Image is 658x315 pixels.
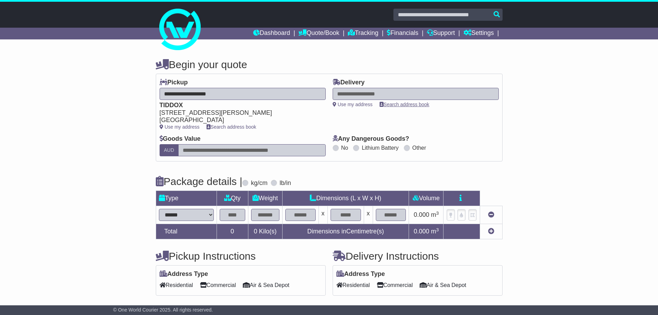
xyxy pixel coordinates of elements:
span: © One World Courier 2025. All rights reserved. [113,307,213,313]
span: 0.000 [414,211,429,218]
label: Address Type [336,270,385,278]
label: Goods Value [160,135,201,143]
a: Dashboard [253,28,290,39]
td: Volume [409,191,444,206]
label: No [341,145,348,151]
span: 0.000 [414,228,429,235]
td: Qty [217,191,248,206]
td: x [318,206,327,224]
span: Commercial [200,280,236,290]
a: Support [427,28,455,39]
label: Address Type [160,270,208,278]
a: Quote/Book [298,28,339,39]
a: Add new item [488,228,494,235]
label: Any Dangerous Goods? [333,135,409,143]
span: Air & Sea Depot [420,280,466,290]
td: Kilo(s) [248,224,282,239]
a: Remove this item [488,211,494,218]
a: Use my address [333,102,373,107]
td: x [364,206,373,224]
label: AUD [160,144,179,156]
a: Search address book [380,102,429,107]
span: Air & Sea Depot [243,280,289,290]
sup: 3 [436,227,439,232]
span: m [431,228,439,235]
span: Residential [336,280,370,290]
a: Settings [464,28,494,39]
label: kg/cm [251,179,267,187]
span: Commercial [377,280,413,290]
td: 0 [217,224,248,239]
h4: Package details | [156,176,242,187]
a: Tracking [348,28,378,39]
label: lb/in [279,179,291,187]
td: Type [156,191,217,206]
h4: Pickup Instructions [156,250,326,262]
sup: 3 [436,211,439,216]
span: 0 [254,228,257,235]
div: [STREET_ADDRESS][PERSON_NAME] [160,109,319,117]
td: Dimensions in Centimetre(s) [282,224,409,239]
a: Search address book [207,124,256,130]
span: Residential [160,280,193,290]
div: [GEOGRAPHIC_DATA] [160,117,319,124]
h4: Delivery Instructions [333,250,503,262]
div: TIDDOX [160,102,319,109]
label: Other [412,145,426,151]
h4: Begin your quote [156,59,503,70]
a: Financials [387,28,418,39]
a: Use my address [160,124,200,130]
span: m [431,211,439,218]
td: Dimensions (L x W x H) [282,191,409,206]
label: Pickup [160,79,188,86]
td: Total [156,224,217,239]
td: Weight [248,191,282,206]
label: Delivery [333,79,365,86]
label: Lithium Battery [362,145,399,151]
